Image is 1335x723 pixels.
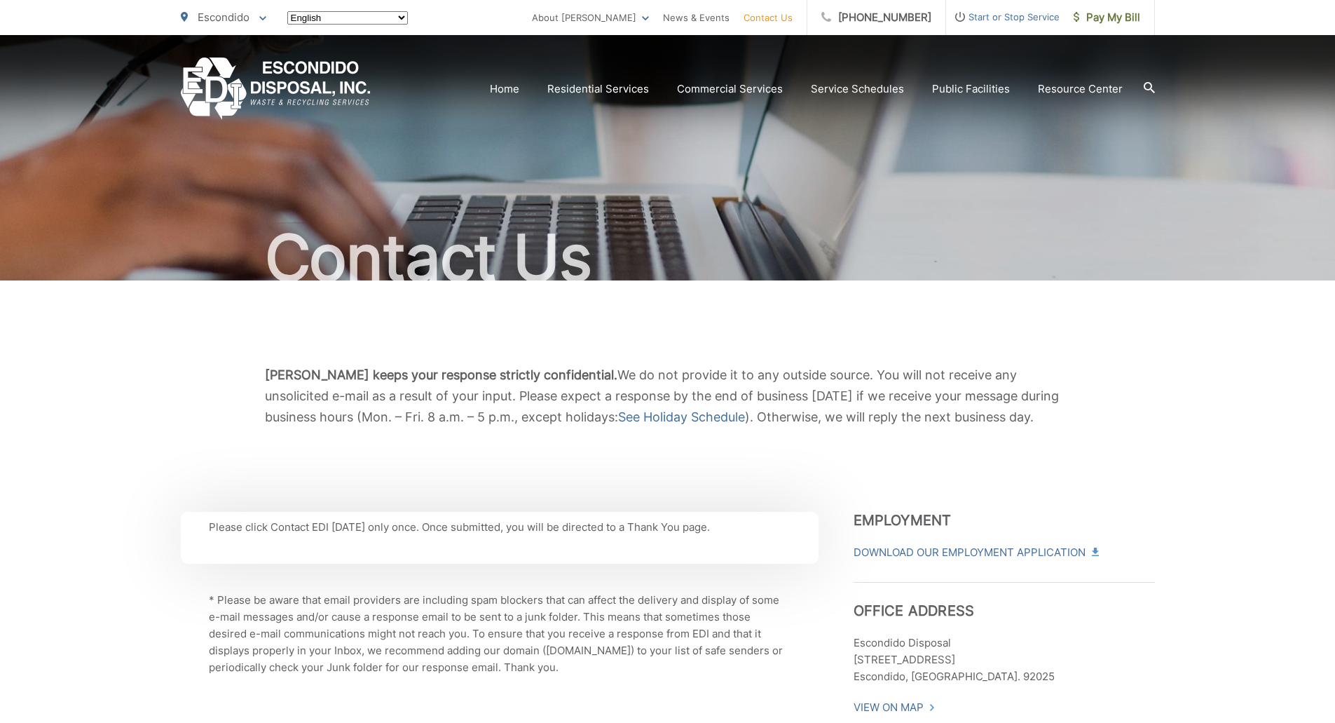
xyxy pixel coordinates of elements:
a: Contact Us [744,9,793,26]
h1: Contact Us [181,223,1155,293]
b: [PERSON_NAME] keeps your response strictly confidential. [265,367,617,382]
a: News & Events [663,9,730,26]
select: Select a language [287,11,408,25]
h3: Employment [854,512,1155,529]
span: We do not provide it to any outside source. You will not receive any unsolicited e-mail as a resu... [265,367,1059,424]
a: See Holiday Schedule [618,407,745,428]
a: About [PERSON_NAME] [532,9,649,26]
a: Public Facilities [932,81,1010,97]
a: Download Our Employment Application [854,544,1097,561]
a: Residential Services [547,81,649,97]
p: * Please be aware that email providers are including spam blockers that can affect the delivery a... [209,592,790,676]
span: Pay My Bill [1074,9,1140,26]
a: Home [490,81,519,97]
a: EDCD logo. Return to the homepage. [181,58,371,120]
a: Service Schedules [811,81,904,97]
h3: Office Address [854,582,1155,619]
a: View On Map [854,699,936,716]
p: Escondido Disposal [STREET_ADDRESS] Escondido, [GEOGRAPHIC_DATA]. 92025 [854,635,1155,685]
span: Escondido [198,11,249,24]
a: Resource Center [1038,81,1123,97]
p: Please click Contact EDI [DATE] only once. Once submitted, you will be directed to a Thank You page. [209,519,790,536]
a: Commercial Services [677,81,783,97]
